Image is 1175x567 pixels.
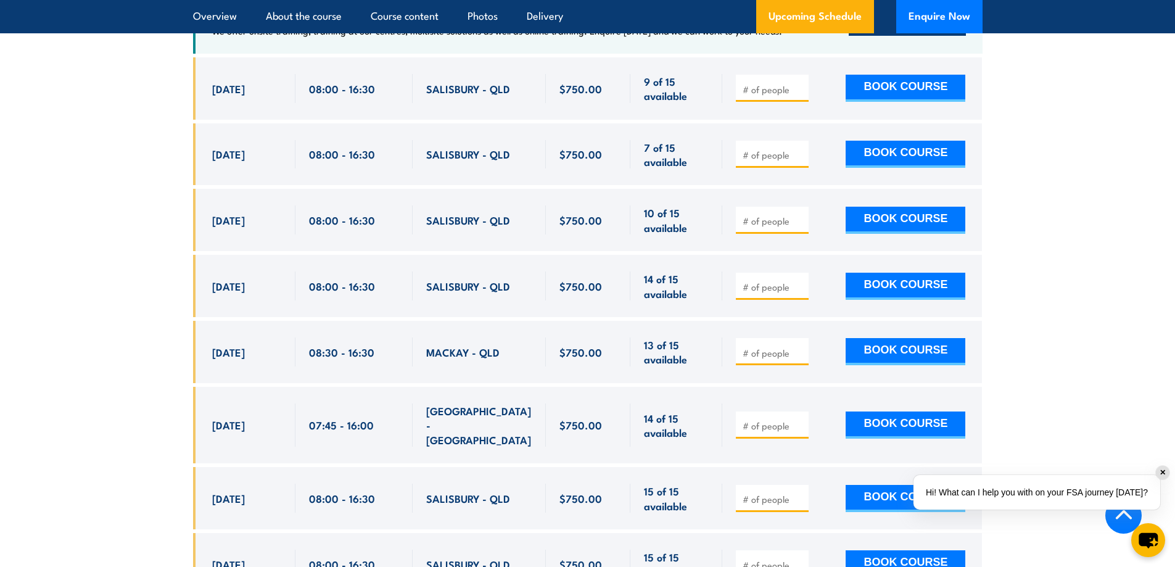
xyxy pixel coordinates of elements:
span: SALISBURY - QLD [426,147,510,161]
span: $750.00 [559,345,602,359]
div: Hi! What can I help you with on your FSA journey [DATE]? [913,475,1160,510]
span: 13 of 15 available [644,337,709,366]
span: 08:00 - 16:30 [309,81,375,96]
input: # of people [743,83,804,96]
span: 9 of 15 available [644,74,709,103]
span: MACKAY - QLD [426,345,500,359]
span: 08:30 - 16:30 [309,345,374,359]
span: SALISBURY - QLD [426,213,510,227]
input: # of people [743,281,804,293]
span: [DATE] [212,81,245,96]
input: # of people [743,215,804,227]
input: # of people [743,493,804,505]
span: [DATE] [212,491,245,505]
span: SALISBURY - QLD [426,279,510,293]
span: 08:00 - 16:30 [309,279,375,293]
input: # of people [743,420,804,432]
span: 14 of 15 available [644,271,709,300]
span: 08:00 - 16:30 [309,491,375,505]
span: [DATE] [212,418,245,432]
button: BOOK COURSE [846,141,965,168]
span: $750.00 [559,147,602,161]
span: [DATE] [212,147,245,161]
div: ✕ [1156,466,1169,479]
span: 10 of 15 available [644,205,709,234]
span: 07:45 - 16:00 [309,418,374,432]
span: SALISBURY - QLD [426,81,510,96]
span: $750.00 [559,279,602,293]
button: chat-button [1131,523,1165,557]
span: $750.00 [559,81,602,96]
input: # of people [743,149,804,161]
button: BOOK COURSE [846,412,965,439]
input: # of people [743,347,804,359]
button: BOOK COURSE [846,273,965,300]
button: BOOK COURSE [846,485,965,512]
span: SALISBURY - QLD [426,491,510,505]
span: 08:00 - 16:30 [309,213,375,227]
button: BOOK COURSE [846,207,965,234]
button: BOOK COURSE [846,338,965,365]
span: [GEOGRAPHIC_DATA] - [GEOGRAPHIC_DATA] [426,404,532,447]
span: $750.00 [559,418,602,432]
span: 7 of 15 available [644,140,709,169]
span: [DATE] [212,279,245,293]
span: 14 of 15 available [644,411,709,440]
span: $750.00 [559,491,602,505]
button: BOOK COURSE [846,75,965,102]
span: [DATE] [212,345,245,359]
span: [DATE] [212,213,245,227]
span: $750.00 [559,213,602,227]
span: 15 of 15 available [644,484,709,513]
span: 08:00 - 16:30 [309,147,375,161]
